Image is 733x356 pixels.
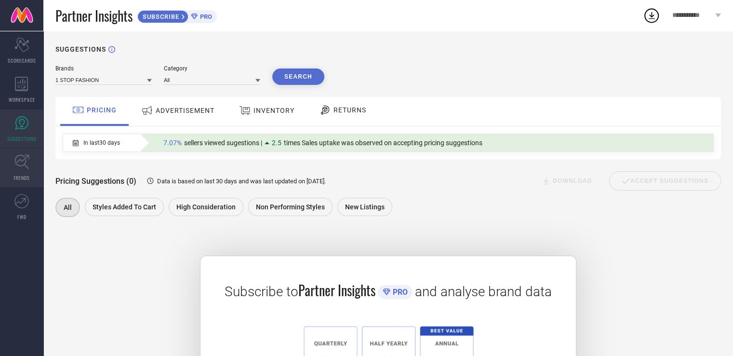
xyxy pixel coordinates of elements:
[93,203,156,211] span: Styles Added To Cart
[17,213,27,220] span: FWD
[198,13,212,20] span: PRO
[7,135,37,142] span: SUGGESTIONS
[272,68,324,85] button: Search
[643,7,660,24] div: Open download list
[138,13,182,20] span: SUBSCRIBE
[298,280,375,300] span: Partner Insights
[163,139,182,147] span: 7.07%
[156,107,214,114] span: ADVERTISEMENT
[159,137,487,149] div: Percentage of sellers who have viewed suggestions for the current Insight Type
[55,65,152,72] div: Brands
[333,106,366,114] span: RETURNS
[137,8,217,23] a: SUBSCRIBEPRO
[87,106,117,114] span: PRICING
[8,57,36,64] span: SCORECARDS
[272,139,281,147] span: 2.5
[55,45,106,53] h1: SUGGESTIONS
[415,284,552,300] span: and analyse brand data
[225,284,298,300] span: Subscribe to
[64,204,72,211] span: All
[345,203,385,211] span: New Listings
[55,177,136,186] span: Pricing Suggestions (0)
[390,288,408,297] span: PRO
[55,6,133,26] span: Partner Insights
[184,139,262,147] span: sellers viewed sugestions |
[609,171,721,191] div: Accept Suggestions
[284,139,482,147] span: times Sales uptake was observed on accepting pricing suggestions
[253,107,294,114] span: INVENTORY
[9,96,35,103] span: WORKSPACE
[164,65,260,72] div: Category
[13,174,30,181] span: TRENDS
[256,203,325,211] span: Non Performing Styles
[176,203,236,211] span: High Consideration
[83,139,120,146] span: In last 30 days
[157,178,326,185] span: Data is based on last 30 days and was last updated on [DATE] .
